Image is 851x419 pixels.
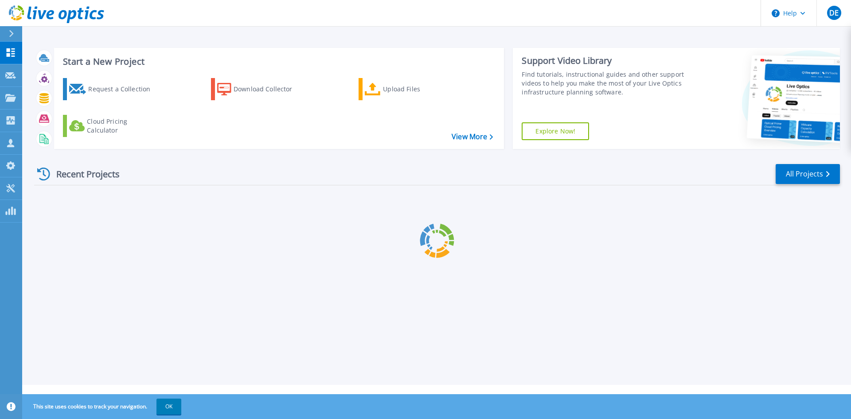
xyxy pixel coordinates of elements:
div: Recent Projects [34,163,132,185]
button: OK [156,399,181,415]
a: Request a Collection [63,78,162,100]
a: Cloud Pricing Calculator [63,115,162,137]
a: View More [452,133,493,141]
a: Upload Files [359,78,457,100]
div: Download Collector [234,80,304,98]
h3: Start a New Project [63,57,493,67]
div: Support Video Library [522,55,688,67]
div: Request a Collection [88,80,159,98]
a: Download Collector [211,78,310,100]
div: Upload Files [383,80,454,98]
a: All Projects [776,164,840,184]
div: Find tutorials, instructional guides and other support videos to help you make the most of your L... [522,70,688,97]
div: Cloud Pricing Calculator [87,117,158,135]
a: Explore Now! [522,122,589,140]
span: DE [829,9,839,16]
span: This site uses cookies to track your navigation. [24,399,181,415]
